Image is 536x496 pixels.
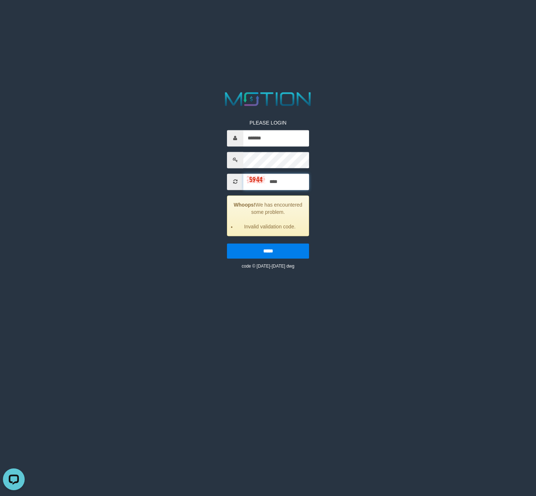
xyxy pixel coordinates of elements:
small: code © [DATE]-[DATE] dwg [241,264,294,269]
div: We has encountered some problem. [227,195,309,236]
strong: Whoops! [234,202,256,208]
p: PLEASE LOGIN [227,119,309,126]
button: Open LiveChat chat widget [3,3,25,25]
li: Invalid validation code. [236,223,303,230]
img: MOTION_logo.png [221,90,315,108]
img: captcha [247,176,265,183]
